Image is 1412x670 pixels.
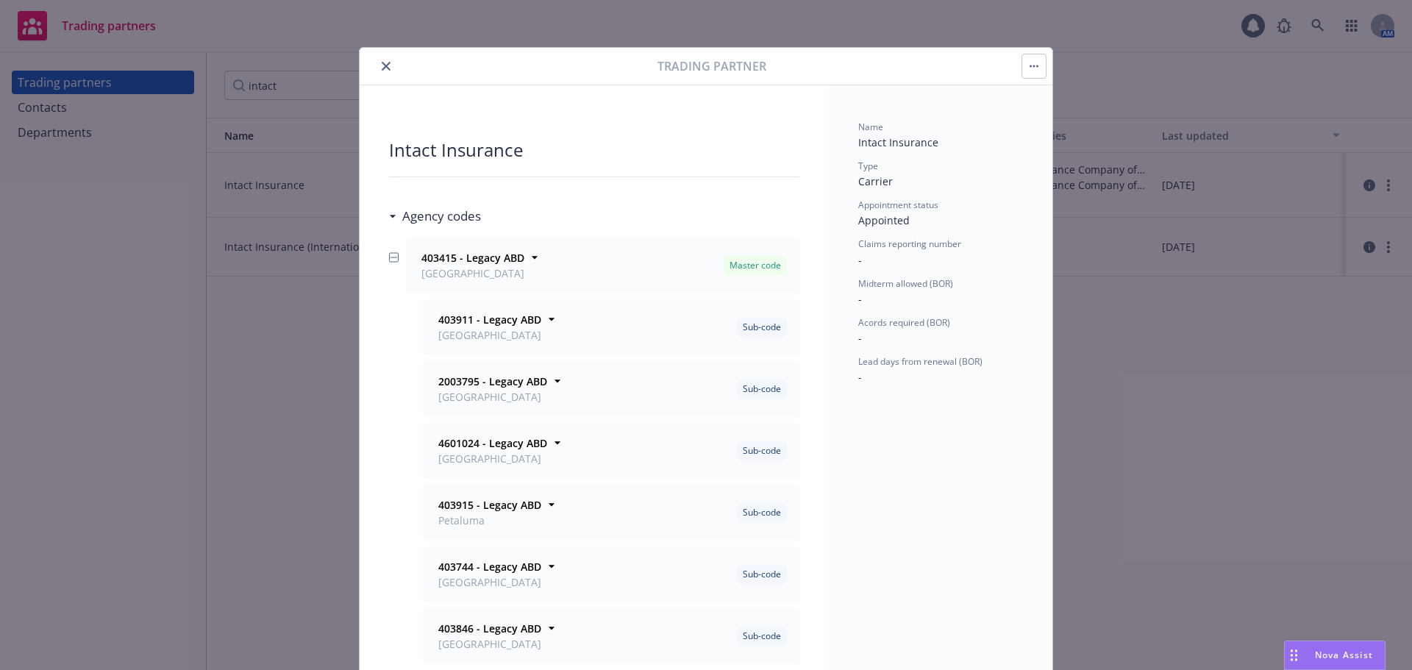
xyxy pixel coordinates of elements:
[730,259,781,272] span: Master code
[858,121,883,133] span: Name
[743,321,781,334] span: Sub-code
[858,135,938,149] span: Intact Insurance
[743,568,781,581] span: Sub-code
[438,560,541,574] strong: 403744 - Legacy ABD
[858,316,950,329] span: Acords required (BOR)
[438,621,541,635] strong: 403846 - Legacy ABD
[438,436,547,450] strong: 4601024 - Legacy ABD
[421,251,524,265] strong: 403415 - Legacy ABD
[743,382,781,396] span: Sub-code
[1285,641,1303,669] div: Drag to move
[858,199,938,211] span: Appointment status
[743,630,781,643] span: Sub-code
[858,331,862,345] span: -
[389,138,799,162] div: Intact Insurance
[1315,649,1373,661] span: Nova Assist
[438,636,541,652] span: [GEOGRAPHIC_DATA]
[438,574,541,590] span: [GEOGRAPHIC_DATA]
[743,506,781,519] span: Sub-code
[438,498,541,512] strong: 403915 - Legacy ABD
[858,213,910,227] span: Appointed
[389,207,481,226] div: Agency codes
[858,174,893,188] span: Carrier
[438,374,547,388] strong: 2003795 - Legacy ABD
[858,292,862,306] span: -
[858,160,878,172] span: Type
[1284,641,1386,670] button: Nova Assist
[438,513,541,528] span: Petaluma
[743,444,781,457] span: Sub-code
[438,327,541,343] span: [GEOGRAPHIC_DATA]
[377,57,395,75] button: close
[438,313,541,327] strong: 403911 - Legacy ABD
[858,238,961,250] span: Claims reporting number
[438,389,547,405] span: [GEOGRAPHIC_DATA]
[858,370,862,384] span: -
[402,207,481,226] h3: Agency codes
[858,277,953,290] span: Midterm allowed (BOR)
[858,355,983,368] span: Lead days from renewal (BOR)
[657,57,766,75] span: Trading partner
[858,253,862,267] span: -
[438,451,547,466] span: [GEOGRAPHIC_DATA]
[421,265,524,281] span: [GEOGRAPHIC_DATA]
